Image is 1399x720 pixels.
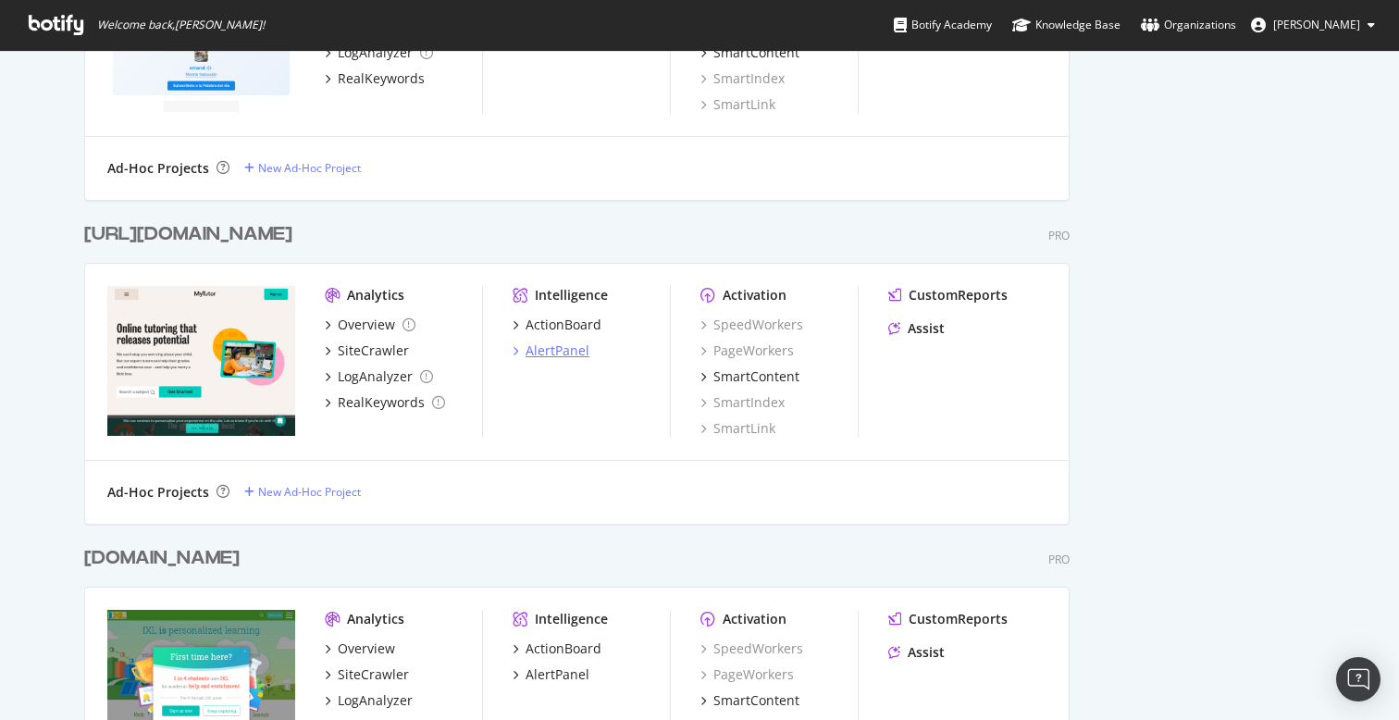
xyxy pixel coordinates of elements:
[535,610,608,628] div: Intelligence
[325,691,413,710] a: LogAnalyzer
[107,286,295,436] img: https://www.mytutor.co.uk/
[244,484,361,500] a: New Ad-Hoc Project
[888,643,945,662] a: Assist
[244,160,361,176] a: New Ad-Hoc Project
[325,69,425,88] a: RealKeywords
[700,691,799,710] a: SmartContent
[908,643,945,662] div: Assist
[535,286,608,304] div: Intelligence
[325,341,409,360] a: SiteCrawler
[1048,552,1070,567] div: Pro
[700,393,785,412] a: SmartIndex
[526,316,601,334] div: ActionBoard
[325,43,433,62] a: LogAnalyzer
[325,393,445,412] a: RealKeywords
[325,367,433,386] a: LogAnalyzer
[1141,16,1236,34] div: Organizations
[1336,657,1380,701] div: Open Intercom Messenger
[513,639,601,658] a: ActionBoard
[700,419,775,438] a: SmartLink
[338,316,395,334] div: Overview
[1236,10,1390,40] button: [PERSON_NAME]
[713,691,799,710] div: SmartContent
[700,367,799,386] a: SmartContent
[513,665,589,684] a: AlertPanel
[325,665,409,684] a: SiteCrawler
[888,319,945,338] a: Assist
[338,691,413,710] div: LogAnalyzer
[909,610,1008,628] div: CustomReports
[713,43,799,62] div: SmartContent
[338,393,425,412] div: RealKeywords
[700,95,775,114] a: SmartLink
[700,665,794,684] a: PageWorkers
[347,610,404,628] div: Analytics
[84,545,247,572] a: [DOMAIN_NAME]
[338,43,413,62] div: LogAnalyzer
[84,221,292,248] div: [URL][DOMAIN_NAME]
[107,159,209,178] div: Ad-Hoc Projects
[338,367,413,386] div: LogAnalyzer
[325,639,395,658] a: Overview
[1012,16,1120,34] div: Knowledge Base
[723,286,786,304] div: Activation
[700,341,794,360] a: PageWorkers
[258,484,361,500] div: New Ad-Hoc Project
[700,639,803,658] a: SpeedWorkers
[97,18,265,32] span: Welcome back, [PERSON_NAME] !
[338,69,425,88] div: RealKeywords
[713,367,799,386] div: SmartContent
[526,341,589,360] div: AlertPanel
[84,545,240,572] div: [DOMAIN_NAME]
[888,610,1008,628] a: CustomReports
[888,286,1008,304] a: CustomReports
[347,286,404,304] div: Analytics
[908,319,945,338] div: Assist
[894,16,992,34] div: Botify Academy
[526,665,589,684] div: AlertPanel
[1273,17,1360,32] span: John McLendon
[513,316,601,334] a: ActionBoard
[909,286,1008,304] div: CustomReports
[258,160,361,176] div: New Ad-Hoc Project
[84,221,300,248] a: [URL][DOMAIN_NAME]
[700,69,785,88] a: SmartIndex
[723,610,786,628] div: Activation
[338,341,409,360] div: SiteCrawler
[338,665,409,684] div: SiteCrawler
[513,341,589,360] a: AlertPanel
[107,483,209,502] div: Ad-Hoc Projects
[700,43,799,62] a: SmartContent
[526,639,601,658] div: ActionBoard
[700,316,803,334] a: SpeedWorkers
[1048,228,1070,243] div: Pro
[338,639,395,658] div: Overview
[325,316,415,334] a: Overview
